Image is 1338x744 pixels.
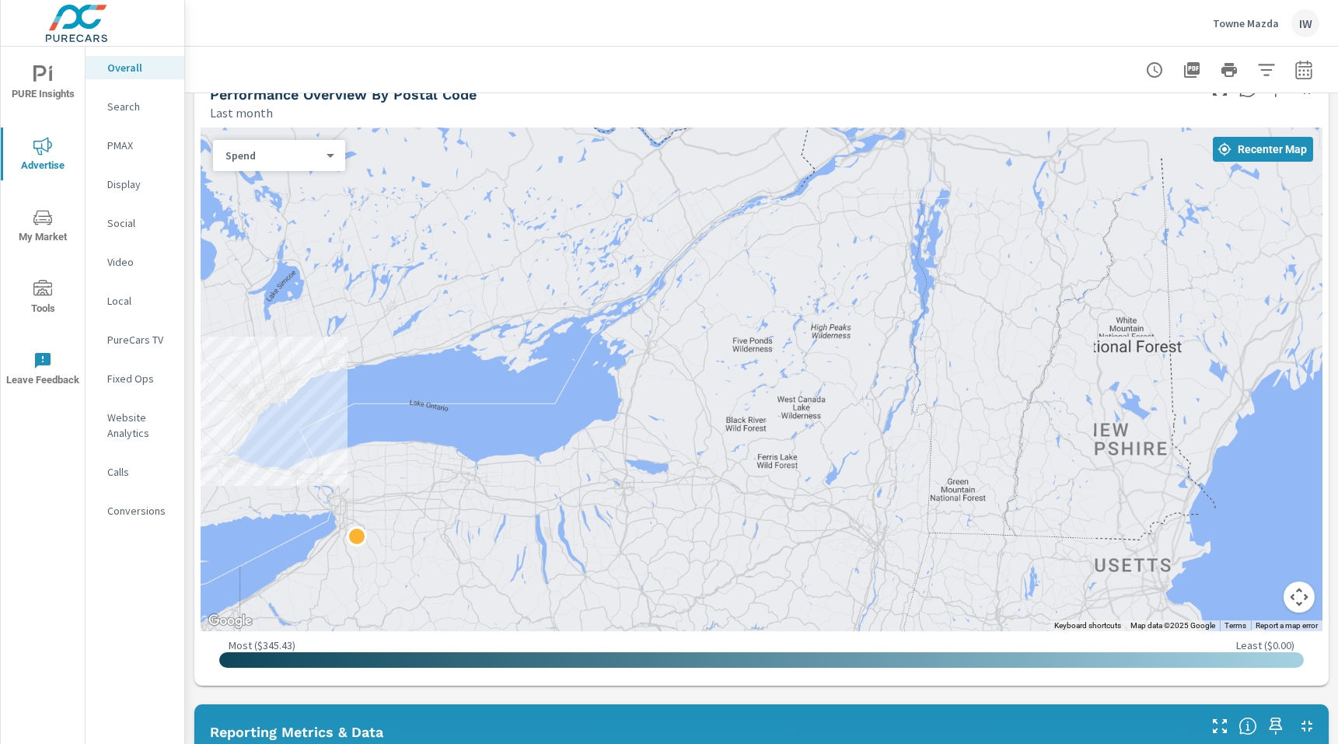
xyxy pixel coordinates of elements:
[1213,137,1313,162] button: Recenter Map
[86,460,184,484] div: Calls
[1224,621,1246,630] a: Terms (opens in new tab)
[210,724,383,740] h5: Reporting Metrics & Data
[107,176,172,192] p: Display
[204,611,256,631] img: Google
[107,99,172,114] p: Search
[225,148,320,162] p: Spend
[1238,717,1257,735] span: Understand performance data overtime and see how metrics compare to each other.
[86,173,184,196] div: Display
[1213,16,1279,30] p: Towne Mazda
[86,95,184,118] div: Search
[86,211,184,235] div: Social
[107,410,172,441] p: Website Analytics
[5,351,80,389] span: Leave Feedback
[107,215,172,231] p: Social
[86,499,184,522] div: Conversions
[1284,582,1315,613] button: Map camera controls
[204,611,256,631] a: Open this area in Google Maps (opens a new window)
[86,250,184,274] div: Video
[107,60,172,75] p: Overall
[213,148,333,163] div: Spend
[1130,621,1215,630] span: Map data ©2025 Google
[86,289,184,313] div: Local
[107,332,172,348] p: PureCars TV
[107,371,172,386] p: Fixed Ops
[229,638,295,652] p: Most ( $345.43 )
[86,328,184,351] div: PureCars TV
[1176,54,1207,86] button: "Export Report to PDF"
[107,464,172,480] p: Calls
[1288,54,1319,86] button: Select Date Range
[86,367,184,390] div: Fixed Ops
[5,137,80,175] span: Advertise
[5,280,80,318] span: Tools
[107,254,172,270] p: Video
[210,103,273,122] p: Last month
[107,293,172,309] p: Local
[1236,638,1294,652] p: Least ( $0.00 )
[86,406,184,445] div: Website Analytics
[86,56,184,79] div: Overall
[1054,620,1121,631] button: Keyboard shortcuts
[1,47,85,404] div: nav menu
[5,208,80,246] span: My Market
[210,86,477,103] h5: Performance Overview By Postal Code
[1294,714,1319,739] button: Minimize Widget
[1256,621,1318,630] a: Report a map error
[86,134,184,157] div: PMAX
[5,65,80,103] span: PURE Insights
[1219,142,1307,156] span: Recenter Map
[107,138,172,153] p: PMAX
[1263,714,1288,739] span: Save this to your personalized report
[107,503,172,519] p: Conversions
[1207,714,1232,739] button: Make Fullscreen
[1251,54,1282,86] button: Apply Filters
[1291,9,1319,37] div: IW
